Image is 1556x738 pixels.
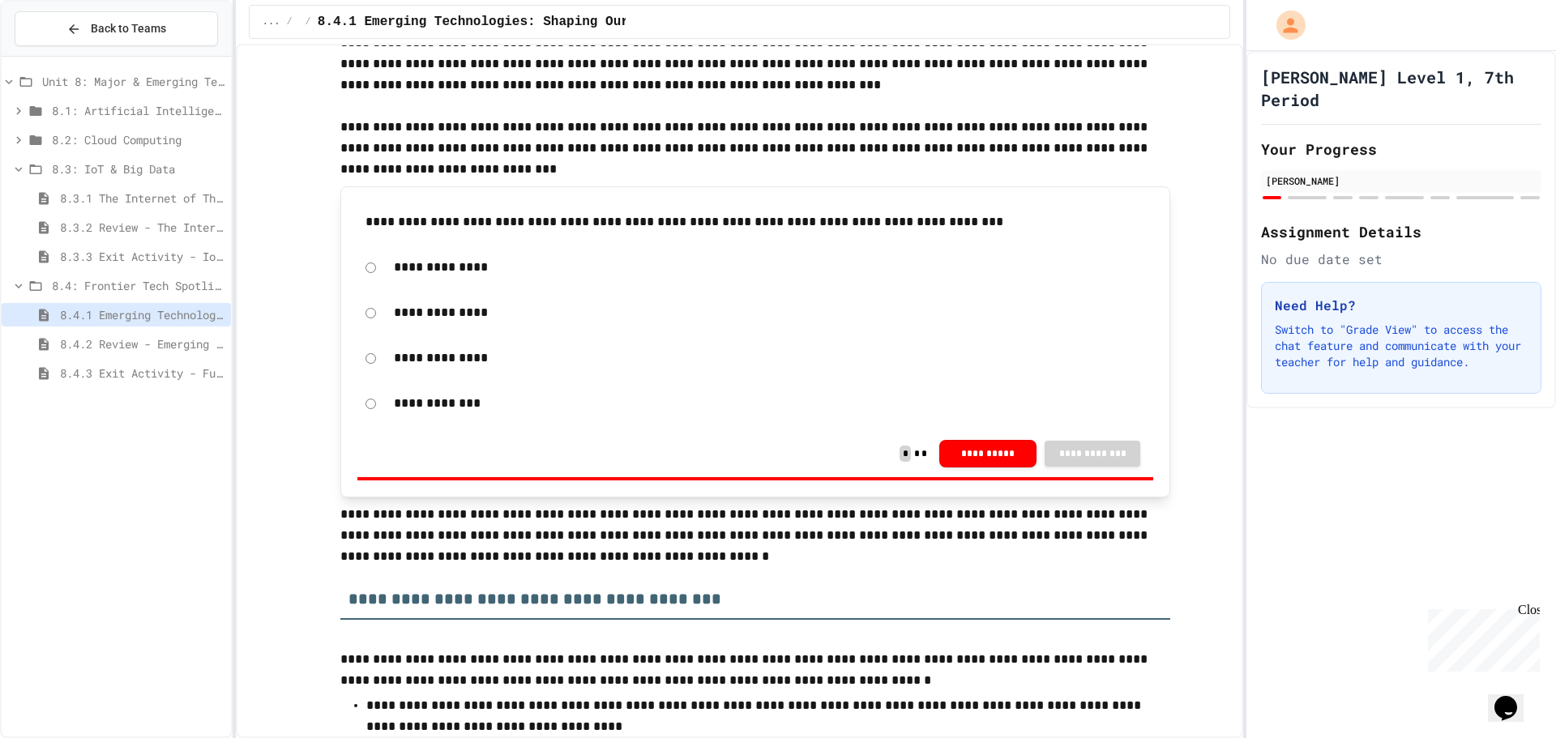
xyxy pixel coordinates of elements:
span: 8.3.3 Exit Activity - IoT Data Detective Challenge [60,248,224,265]
span: Back to Teams [91,20,166,37]
p: Switch to "Grade View" to access the chat feature and communicate with your teacher for help and ... [1275,322,1528,370]
span: 8.2: Cloud Computing [52,131,224,148]
span: 8.1: Artificial Intelligence Basics [52,102,224,119]
span: 8.3.1 The Internet of Things and Big Data: Our Connected Digital World [60,190,224,207]
div: Chat with us now!Close [6,6,112,103]
h1: [PERSON_NAME] Level 1, 7th Period [1261,66,1541,111]
h2: Your Progress [1261,138,1541,160]
span: 8.3.2 Review - The Internet of Things and Big Data [60,219,224,236]
span: 8.4.1 Emerging Technologies: Shaping Our Digital Future [318,12,746,32]
span: 8.4: Frontier Tech Spotlight [52,277,224,294]
span: 8.4.1 Emerging Technologies: Shaping Our Digital Future [60,306,224,323]
div: No due date set [1261,250,1541,269]
h3: Need Help? [1275,296,1528,315]
div: [PERSON_NAME] [1266,173,1537,188]
span: ... [263,15,280,28]
span: 8.3: IoT & Big Data [52,160,224,177]
iframe: chat widget [1488,673,1540,722]
span: / [306,15,311,28]
span: / [286,15,292,28]
span: 8.4.3 Exit Activity - Future Tech Challenge [60,365,224,382]
iframe: chat widget [1421,603,1540,672]
span: Unit 8: Major & Emerging Technologies [42,73,224,90]
h2: Assignment Details [1261,220,1541,243]
span: 8.4.2 Review - Emerging Technologies: Shaping Our Digital Future [60,335,224,352]
div: My Account [1259,6,1310,44]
